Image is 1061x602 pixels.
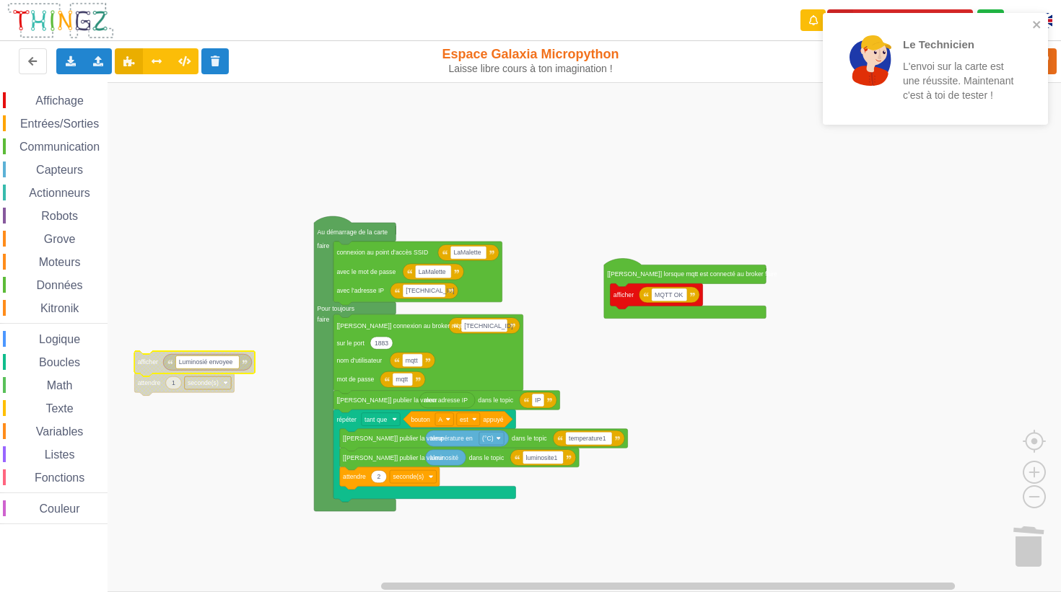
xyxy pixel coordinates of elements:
text: connexion au point d'accès SSID [336,249,428,256]
text: afficher [138,358,158,366]
span: Robots [39,210,80,222]
span: Boucles [37,356,82,368]
span: Actionneurs [27,187,92,199]
span: Moteurs [37,256,83,268]
text: Au démarrage de la carte [317,229,388,236]
span: Capteurs [34,164,85,176]
div: Espace Galaxia Micropython [440,46,621,75]
text: mqtt [406,357,418,364]
text: dans le topic [469,453,505,461]
text: Luminosié envoyee [179,358,233,366]
span: Communication [17,141,102,153]
text: [[PERSON_NAME]] publier la valeur [343,453,444,461]
text: mon adresse IP [424,397,468,404]
text: MQTT OK [655,291,684,298]
text: dans le topic [478,397,513,404]
span: Logique [37,333,82,345]
text: Pour toujours [317,304,354,311]
img: thingz_logo.png [6,1,115,40]
button: close [1032,19,1042,32]
text: faire [317,242,329,249]
text: dans le topic [512,435,547,442]
text: faire [317,316,329,323]
text: seconde(s) [188,379,219,386]
span: Listes [43,448,77,461]
text: avec le mot de passe [336,268,396,275]
text: LaMalette [453,249,481,256]
text: [[PERSON_NAME]] connexion au broker mqtt [336,322,464,329]
text: afficher [614,291,634,298]
span: Kitronik [38,302,81,314]
text: seconde(s) [393,473,424,480]
div: Laisse libre cours à ton imagination ! [440,63,621,75]
text: [[PERSON_NAME]] lorsque mqtt est connecté au broker faire [607,270,777,278]
span: Variables [34,425,86,438]
text: bouton [411,415,430,422]
text: temperature1 [569,435,606,442]
text: LaMalette [419,268,446,275]
span: Math [45,379,75,391]
span: Couleur [38,503,82,515]
text: sur le port [336,340,364,347]
text: mqtt [396,376,408,383]
span: Affichage [33,94,85,107]
button: Appairer une carte [827,9,973,32]
text: [TECHNICAL_ID] [464,322,512,329]
span: Entrées/Sorties [18,118,101,130]
text: répéter [336,415,357,422]
text: nom d'utilisateur [336,357,382,364]
text: [TECHNICAL_ID] [406,287,454,294]
span: Texte [43,402,75,415]
text: luminosité [430,453,458,461]
text: 1 [172,379,175,386]
text: 2 [377,473,380,480]
text: est [460,415,468,422]
span: Fonctions [32,472,87,484]
text: [[PERSON_NAME]] publier la valeur [343,435,444,442]
text: tant que [364,415,387,422]
text: attendre [138,379,161,386]
text: avec l'adresse IP [336,287,384,294]
text: 1883 [375,340,388,347]
text: IP [535,397,541,404]
text: A [438,415,442,422]
text: température en [430,435,473,442]
p: Le Technicien [903,37,1016,52]
text: (°C) [482,435,494,442]
span: Grove [42,233,78,245]
text: luminosite1 [526,453,558,461]
text: appuyé [483,415,504,422]
text: mot de passe [336,376,374,383]
p: L'envoi sur la carte est une réussite. Maintenant c'est à toi de tester ! [903,59,1016,102]
text: attendre [343,473,366,480]
text: [[PERSON_NAME]] publier la valeur [336,397,437,404]
span: Données [35,279,85,291]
